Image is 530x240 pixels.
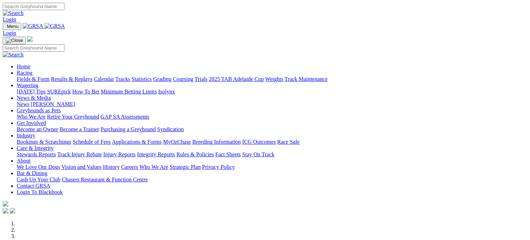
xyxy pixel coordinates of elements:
[170,164,201,170] a: Strategic Plan
[17,114,46,120] a: Who We Are
[153,76,171,82] a: Grading
[10,208,15,213] img: twitter.svg
[51,76,92,82] a: Results & Replays
[3,201,8,207] img: logo-grsa-white.png
[94,76,114,82] a: Calendar
[3,30,16,36] a: Login
[45,23,65,29] img: GRSA
[57,151,102,157] a: Track Injury Rebate
[17,89,527,95] div: Wagering
[27,36,33,42] img: logo-grsa-white.png
[61,164,101,170] a: Vision and Values
[17,82,38,88] a: Wagering
[72,89,100,95] a: How To Bet
[192,139,241,145] a: Breeding Information
[17,164,60,170] a: We Love Our Dogs
[17,151,527,158] div: Care & Integrity
[17,145,54,151] a: Care & Integrity
[242,139,276,145] a: ICG Outcomes
[17,101,29,107] a: News
[17,120,46,126] a: Get Involved
[17,139,71,145] a: Bookings & Scratchings
[173,76,193,82] a: Coursing
[17,107,61,113] a: Greyhounds as Pets
[194,76,207,82] a: Trials
[209,76,264,82] a: 2025 TAB Adelaide Cup
[6,38,23,43] img: Close
[47,114,99,120] a: Retire Your Greyhound
[121,164,138,170] a: Careers
[17,126,58,132] a: Become an Owner
[137,151,175,157] a: Integrity Reports
[3,10,24,16] img: Search
[17,189,63,195] a: Login To Blackbook
[17,151,56,157] a: Stewards Reports
[17,76,527,82] div: Racing
[17,101,527,107] div: News & Media
[285,76,328,82] a: Track Maintenance
[60,126,99,132] a: Become a Trainer
[17,89,46,95] a: [DATE] Tips
[277,139,299,145] a: Race Safe
[17,183,50,189] a: Contact GRSA
[17,139,527,145] div: Industry
[3,3,64,10] input: Search
[3,52,24,58] img: Search
[17,63,30,69] a: Home
[101,126,156,132] a: Purchasing a Greyhound
[17,114,527,120] div: Greyhounds as Pets
[17,95,51,101] a: News & Media
[47,89,71,95] a: SUREpick
[139,164,168,170] a: Who We Are
[23,23,43,29] img: GRSA
[3,23,21,30] button: Toggle navigation
[3,16,16,22] a: Login
[17,158,31,164] a: About
[176,151,214,157] a: Rules & Policies
[3,208,8,213] img: facebook.svg
[103,151,136,157] a: Injury Reports
[17,133,35,138] a: Industry
[158,89,175,95] a: Isolynx
[163,139,191,145] a: MyOzChase
[7,24,18,29] span: Menu
[112,139,162,145] a: Applications & Forms
[242,151,274,157] a: Stay On Track
[17,126,527,133] div: Get Involved
[132,76,152,82] a: Statistics
[17,164,527,170] div: About
[62,177,148,182] a: Chasers Restaurant & Function Centre
[202,164,235,170] a: Privacy Policy
[3,44,64,52] input: Search
[3,37,26,44] button: Toggle navigation
[31,101,75,107] a: [PERSON_NAME]
[72,139,110,145] a: Schedule of Fees
[101,114,149,120] a: GAP SA Assessments
[215,151,241,157] a: Fact Sheets
[115,76,130,82] a: Tracks
[265,76,283,82] a: Weights
[17,76,49,82] a: Fields & Form
[101,89,157,95] a: Minimum Betting Limits
[17,170,47,176] a: Bar & Dining
[17,70,32,76] a: Racing
[157,126,184,132] a: Syndication
[17,177,527,183] div: Bar & Dining
[103,164,120,170] a: History
[17,177,60,182] a: Cash Up Your Club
